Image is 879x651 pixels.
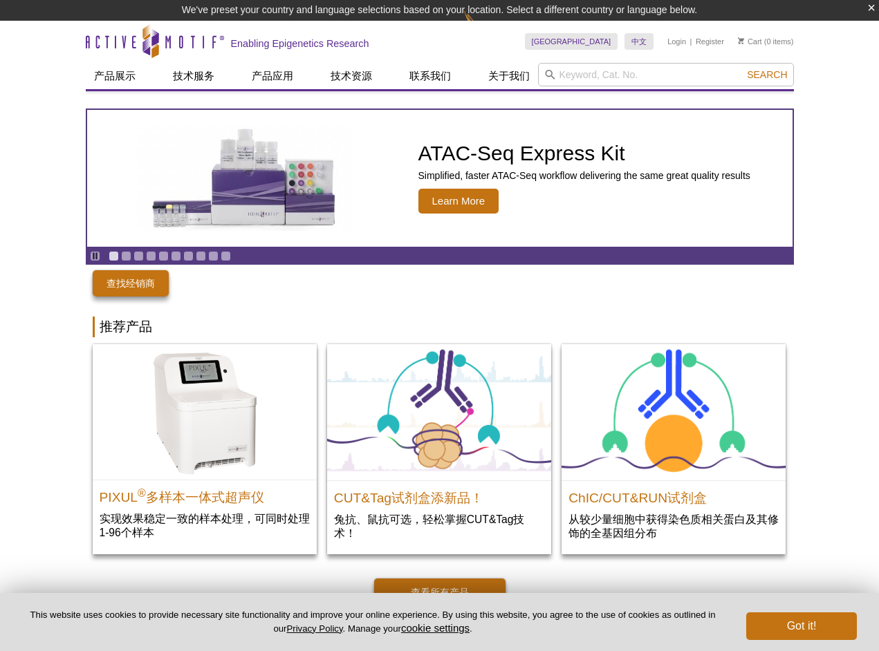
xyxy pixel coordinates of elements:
[183,251,194,261] a: Go to slide 7
[165,63,223,89] a: 技术服务
[90,251,100,261] a: Toggle autoplay
[86,63,144,89] a: 产品展示
[133,251,144,261] a: Go to slide 3
[480,63,538,89] a: 关于我们
[562,344,786,480] img: ChIC/CUT&RUN Assay Kit
[208,251,219,261] a: Go to slide 9
[624,33,654,50] a: 中文
[525,33,618,50] a: [GEOGRAPHIC_DATA]
[221,251,231,261] a: Go to slide 10
[667,37,686,46] a: Login
[196,251,206,261] a: Go to slide 8
[418,143,750,164] h2: ATAC-Seq Express Kit
[334,512,544,540] p: 兔抗、鼠抗可选，轻松掌握CUT&Tag技术！
[327,344,551,480] img: CUT&Tag试剂盒添新品！
[87,110,793,247] a: ATAC-Seq Express Kit ATAC-Seq Express Kit Simplified, faster ATAC-Seq workflow delivering the sam...
[374,578,506,606] a: 查看所有产品
[743,68,791,81] button: Search
[93,344,317,554] a: PIXUL Multi-Sample Sonicator PIXUL®多样本一体式超声仪 实现效果稳定一致的样本处理，可同时处理1-96个样本
[121,251,131,261] a: Go to slide 2
[93,317,787,337] h2: 推荐产品
[418,189,499,214] span: Learn More
[243,63,302,89] a: 产品应用
[231,37,369,50] h2: Enabling Epigenetics Research
[109,251,119,261] a: Go to slide 1
[171,251,181,261] a: Go to slide 6
[696,37,724,46] a: Register
[418,169,750,182] p: Simplified, faster ATAC-Seq workflow delivering the same great quality results
[100,511,310,540] p: 实现效果稳定一致的样本处理，可同时处理1-96个样本
[146,251,156,261] a: Go to slide 4
[401,63,459,89] a: 联系我们
[568,512,779,540] p: 从较少量细胞中获得染色质相关蛋白及其修饰的全基因组分布
[690,33,692,50] li: |
[100,484,310,504] h2: PIXUL 多样本一体式超声仪
[334,484,544,505] h2: CUT&Tag试剂盒添新品！
[138,487,146,499] sup: ®
[738,37,744,44] img: Your Cart
[538,63,794,86] input: Keyword, Cat. No.
[158,251,169,261] a: Go to slide 5
[93,344,317,480] img: PIXUL Multi-Sample Sonicator
[93,270,169,296] a: 查找经销商
[746,612,857,640] button: Got it!
[464,10,501,43] img: Change Here
[87,110,793,247] article: ATAC-Seq Express Kit
[131,126,360,231] img: ATAC-Seq Express Kit
[568,484,779,505] h2: ChIC/CUT&RUN试剂盒
[747,69,787,80] span: Search
[327,344,551,554] a: CUT&Tag试剂盒添新品！ CUT&Tag试剂盒添新品！ 兔抗、鼠抗可选，轻松掌握CUT&Tag技术！
[738,37,762,46] a: Cart
[562,344,786,554] a: ChIC/CUT&RUN Assay Kit ChIC/CUT&RUN试剂盒 从较少量细胞中获得染色质相关蛋白及其修饰的全基因组分布
[738,33,794,50] li: (0 items)
[22,609,723,635] p: This website uses cookies to provide necessary site functionality and improve your online experie...
[322,63,380,89] a: 技术资源
[286,623,342,634] a: Privacy Policy
[401,622,470,634] button: cookie settings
